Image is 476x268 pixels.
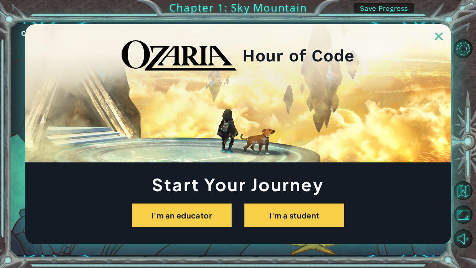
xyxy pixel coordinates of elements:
[122,40,237,71] img: blackOzariaWordmark.png
[244,203,344,227] button: I'm a student
[25,177,451,192] h1: Start Your Journey
[242,48,355,63] h2: Hour of Code
[132,203,232,227] button: I'm an educator
[435,33,443,40] img: ExitButton_Dusk.png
